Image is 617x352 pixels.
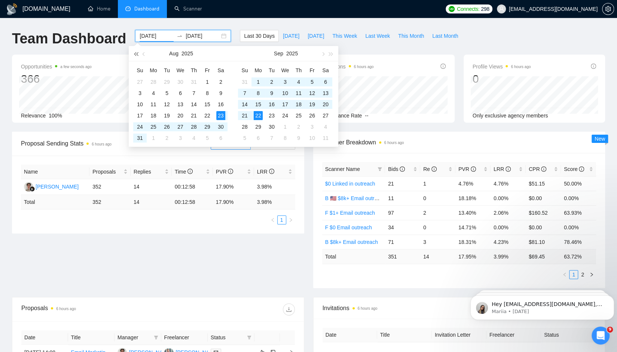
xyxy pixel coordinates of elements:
div: 28 [189,122,198,131]
div: 12 [308,89,317,98]
td: 2025-08-03 [133,88,147,99]
td: 2025-09-03 [278,76,292,88]
span: Replies [134,168,163,176]
span: 100% [49,113,62,119]
div: 0 [322,72,374,86]
button: Sep [274,46,283,61]
span: right [589,272,594,277]
th: Mo [251,64,265,76]
span: right [288,218,293,222]
span: filter [152,332,160,343]
td: 2025-09-06 [214,132,227,144]
div: 24 [281,111,290,120]
th: Tu [265,64,278,76]
span: info-circle [431,166,437,172]
iframe: Intercom notifications message [467,279,617,332]
td: 2025-09-16 [265,99,278,110]
a: $0 Linked in outreach [325,181,375,187]
td: 2025-09-25 [292,110,305,121]
td: 2025-09-17 [278,99,292,110]
div: 366 [21,72,92,86]
div: 9 [216,89,225,98]
td: 2025-09-01 [147,132,160,144]
span: info-circle [228,169,233,174]
span: This Week [332,32,357,40]
div: 13 [321,89,330,98]
div: 23 [216,111,225,120]
td: 2025-09-11 [292,88,305,99]
span: Score [564,166,584,172]
div: 11 [149,100,158,109]
th: Su [133,64,147,76]
span: Re [423,166,437,172]
div: 6 [216,134,225,143]
div: 12 [162,100,171,109]
span: PVR [216,169,233,175]
span: info-circle [269,169,274,174]
div: 31 [240,77,249,86]
time: 6 hours ago [511,65,531,69]
td: 2025-10-10 [305,132,319,144]
p: Hey [EMAIL_ADDRESS][DOMAIN_NAME], Looks like your Upwork agency Outersale ran out of connects. We... [24,21,137,29]
span: filter [154,335,158,340]
td: 2025-08-05 [160,88,174,99]
div: 23 [267,111,276,120]
div: 10 [135,100,144,109]
td: 2025-08-02 [214,76,227,88]
td: 2025-09-05 [305,76,319,88]
div: 1 [203,77,212,86]
div: 15 [254,100,263,109]
div: 18 [294,100,303,109]
div: 22 [254,111,263,120]
span: [DATE] [308,32,324,40]
td: 2025-09-08 [251,88,265,99]
td: 2025-08-11 [147,99,160,110]
td: 2025-08-23 [214,110,227,121]
th: We [174,64,187,76]
a: F $1+ Email outreach [325,210,375,216]
div: 8 [254,89,263,98]
div: 16 [216,100,225,109]
div: 21 [240,111,249,120]
td: 2025-08-26 [160,121,174,132]
div: 3 [176,134,185,143]
div: 25 [294,111,303,120]
span: 298 [481,5,489,13]
td: 2025-10-06 [251,132,265,144]
td: 2025-10-04 [319,121,332,132]
td: 2025-10-01 [278,121,292,132]
div: 29 [203,122,212,131]
td: 2025-09-18 [292,99,305,110]
td: 2025-08-09 [214,88,227,99]
th: Mo [147,64,160,76]
time: a few seconds ago [60,65,91,69]
div: 27 [135,77,144,86]
div: 17 [135,111,144,120]
th: We [278,64,292,76]
td: 2025-09-02 [160,132,174,144]
td: 2025-09-20 [319,99,332,110]
div: 26 [308,111,317,120]
td: 2025-10-02 [292,121,305,132]
td: 2025-09-07 [238,88,251,99]
td: 2025-09-19 [305,99,319,110]
span: CPR [529,166,546,172]
div: 27 [321,111,330,120]
td: 2025-08-28 [187,121,201,132]
img: RG [24,182,33,192]
span: [DATE] [283,32,299,40]
img: upwork-logo.png [449,6,455,12]
div: 7 [240,89,249,98]
div: 14 [240,100,249,109]
div: 18 [149,111,158,120]
div: 3 [135,89,144,98]
button: setting [602,3,614,15]
div: 25 [149,122,158,131]
span: filter [376,163,384,175]
div: 20 [321,100,330,109]
a: homeHome [88,6,110,12]
div: 30 [216,122,225,131]
span: info-circle [400,166,405,172]
th: Th [187,64,201,76]
time: 6 hours ago [384,141,404,145]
